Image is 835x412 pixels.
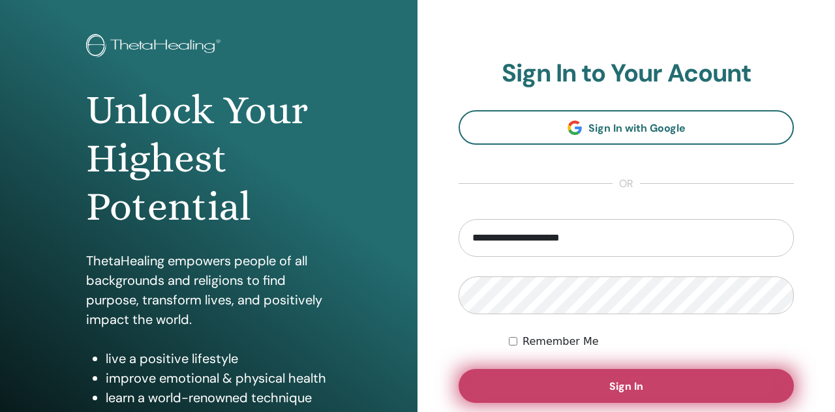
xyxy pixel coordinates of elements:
[86,86,332,231] h1: Unlock Your Highest Potential
[459,59,794,89] h2: Sign In to Your Acount
[106,368,332,388] li: improve emotional & physical health
[523,334,599,349] label: Remember Me
[609,379,643,393] span: Sign In
[613,176,640,192] span: or
[588,121,686,135] span: Sign In with Google
[459,110,794,145] a: Sign In with Google
[106,349,332,368] li: live a positive lifestyle
[459,369,794,403] button: Sign In
[509,334,794,349] div: Keep me authenticated indefinitely or until I manually logout
[86,251,332,329] p: ThetaHealing empowers people of all backgrounds and religions to find purpose, transform lives, a...
[106,388,332,407] li: learn a world-renowned technique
